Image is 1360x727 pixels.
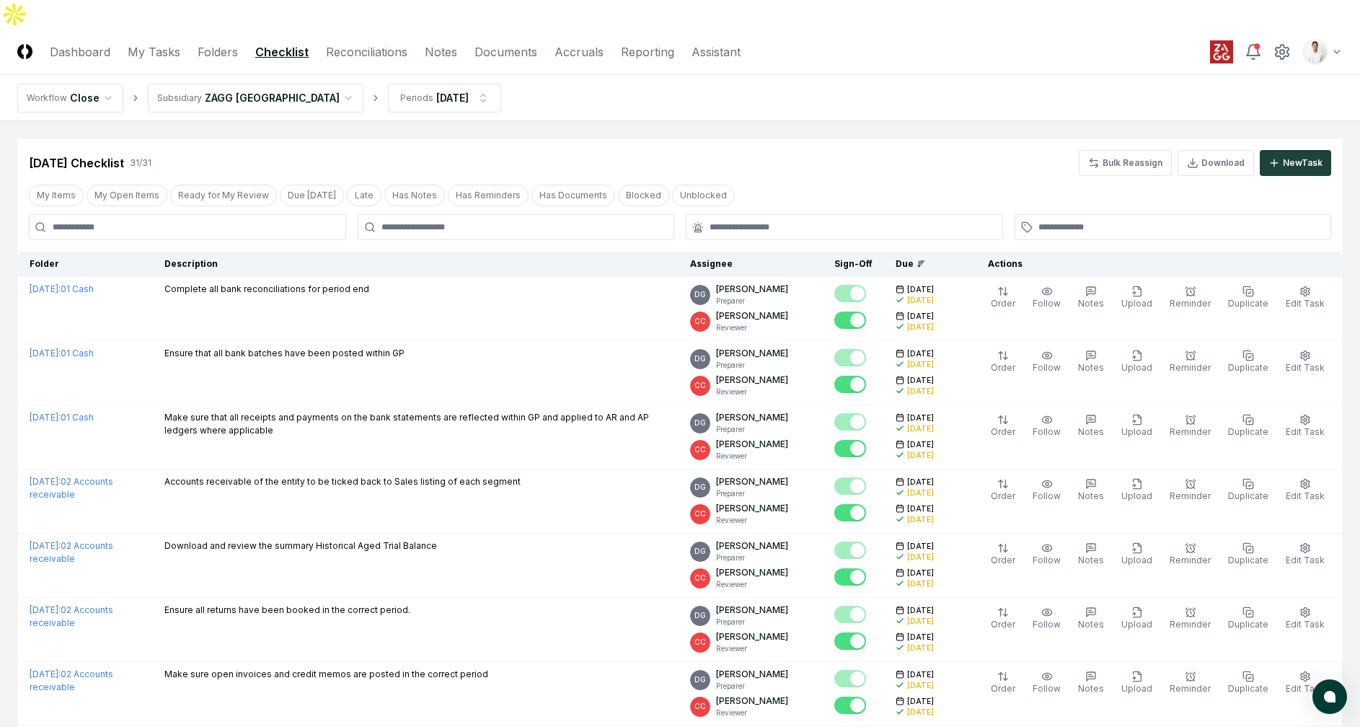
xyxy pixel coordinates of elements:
[907,295,934,306] div: [DATE]
[692,43,741,61] a: Assistant
[1030,347,1064,377] button: Follow
[716,539,788,552] p: [PERSON_NAME]
[1033,619,1061,630] span: Follow
[164,411,667,437] p: Make sure that all receipts and payments on the bank statements are reflected within GP and appli...
[907,386,934,397] div: [DATE]
[907,348,934,359] span: [DATE]
[1283,668,1328,698] button: Edit Task
[834,504,866,521] button: Mark complete
[30,604,113,628] a: [DATE]:02 Accounts receivable
[907,439,934,450] span: [DATE]
[1118,604,1155,634] button: Upload
[907,605,934,616] span: [DATE]
[716,552,788,563] p: Preparer
[1286,555,1325,565] span: Edit Task
[907,450,934,461] div: [DATE]
[1078,683,1104,694] span: Notes
[1030,668,1064,698] button: Follow
[280,185,344,206] button: Due Today
[907,488,934,498] div: [DATE]
[907,514,934,525] div: [DATE]
[834,413,866,431] button: Mark complete
[834,440,866,457] button: Mark complete
[164,604,410,617] p: Ensure all returns have been booked in the correct period.
[694,508,706,519] span: CC
[1030,539,1064,570] button: Follow
[1121,298,1152,309] span: Upload
[716,374,788,387] p: [PERSON_NAME]
[27,92,67,105] div: Workflow
[448,185,529,206] button: Has Reminders
[1225,347,1271,377] button: Duplicate
[694,444,706,455] span: CC
[716,488,788,499] p: Preparer
[907,680,934,691] div: [DATE]
[907,413,934,423] span: [DATE]
[988,475,1018,506] button: Order
[716,283,788,296] p: [PERSON_NAME]
[1121,490,1152,501] span: Upload
[1079,150,1172,176] button: Bulk Reassign
[716,502,788,515] p: [PERSON_NAME]
[834,542,866,559] button: Mark complete
[1167,604,1214,634] button: Reminder
[17,44,32,59] img: Logo
[1286,362,1325,373] span: Edit Task
[694,380,706,391] span: CC
[1170,490,1211,501] span: Reminder
[1075,668,1107,698] button: Notes
[1225,668,1271,698] button: Duplicate
[716,424,788,435] p: Preparer
[1078,555,1104,565] span: Notes
[1033,426,1061,437] span: Follow
[87,185,167,206] button: My Open Items
[834,606,866,623] button: Mark complete
[716,617,788,627] p: Preparer
[1170,619,1211,630] span: Reminder
[907,503,934,514] span: [DATE]
[1033,362,1061,373] span: Follow
[834,349,866,366] button: Mark complete
[425,43,457,61] a: Notes
[1170,683,1211,694] span: Reminder
[1121,362,1152,373] span: Upload
[716,347,788,360] p: [PERSON_NAME]
[907,707,934,718] div: [DATE]
[834,697,866,714] button: Mark complete
[716,566,788,579] p: [PERSON_NAME]
[30,476,61,487] span: [DATE] :
[1118,347,1155,377] button: Upload
[1228,298,1268,309] span: Duplicate
[1167,283,1214,313] button: Reminder
[531,185,615,206] button: Has Documents
[30,604,61,615] span: [DATE] :
[991,619,1015,630] span: Order
[907,643,934,653] div: [DATE]
[153,252,679,277] th: Description
[1118,539,1155,570] button: Upload
[1228,619,1268,630] span: Duplicate
[907,423,934,434] div: [DATE]
[694,573,706,583] span: CC
[716,475,788,488] p: [PERSON_NAME]
[30,348,61,358] span: [DATE] :
[1170,298,1211,309] span: Reminder
[1170,426,1211,437] span: Reminder
[1118,283,1155,313] button: Upload
[1078,362,1104,373] span: Notes
[128,43,180,61] a: My Tasks
[164,283,369,296] p: Complete all bank reconciliations for period end
[679,252,823,277] th: Assignee
[30,540,113,564] a: [DATE]:02 Accounts receivable
[164,539,437,552] p: Download and review the summary Historical Aged Trial Balance
[400,92,433,105] div: Periods
[1225,283,1271,313] button: Duplicate
[1286,683,1325,694] span: Edit Task
[388,84,501,113] button: Periods[DATE]
[1286,298,1325,309] span: Edit Task
[716,668,788,681] p: [PERSON_NAME]
[1228,490,1268,501] span: Duplicate
[1170,362,1211,373] span: Reminder
[716,322,788,333] p: Reviewer
[1075,604,1107,634] button: Notes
